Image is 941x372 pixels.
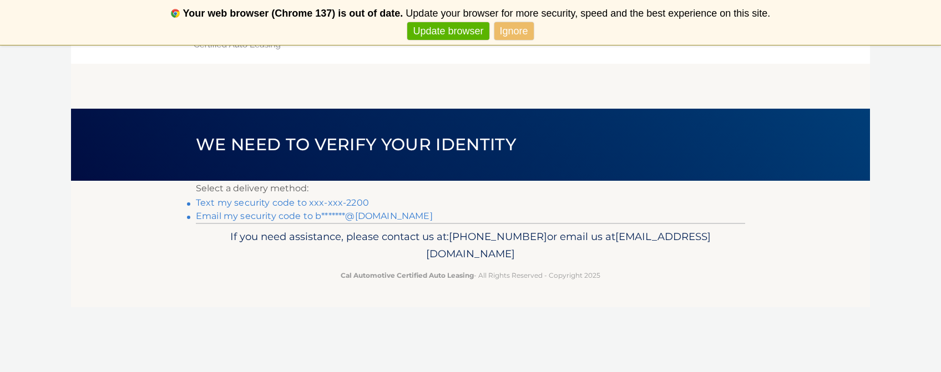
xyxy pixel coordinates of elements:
a: Email my security code to b*******@[DOMAIN_NAME] [196,211,433,221]
span: Update your browser for more security, speed and the best experience on this site. [406,8,770,19]
p: Select a delivery method: [196,181,745,196]
span: We need to verify your identity [196,134,516,155]
b: Your web browser (Chrome 137) is out of date. [183,8,403,19]
a: Ignore [494,22,534,40]
a: Update browser [407,22,489,40]
a: Text my security code to xxx-xxx-2200 [196,197,369,208]
p: If you need assistance, please contact us at: or email us at [203,228,738,263]
span: [PHONE_NUMBER] [449,230,547,243]
strong: Cal Automotive Certified Auto Leasing [341,271,474,279]
p: - All Rights Reserved - Copyright 2025 [203,269,738,281]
